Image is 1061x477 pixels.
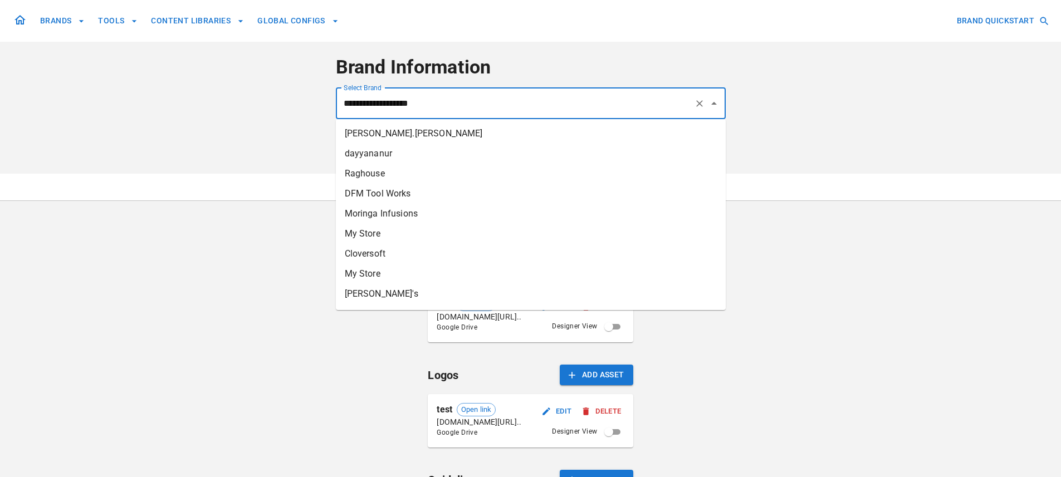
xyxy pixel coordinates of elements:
li: [PERSON_NAME]'s [336,284,726,304]
p: [DOMAIN_NAME][URL].. [437,416,521,427]
button: Clear [692,96,707,111]
li: Heckin' Unicorn [336,304,726,324]
span: Designer View [552,321,597,332]
button: CONTENT LIBRARIES [146,11,248,31]
li: Cloversoft [336,244,726,264]
h4: Brand Information [336,56,726,79]
li: Moringa Infusions [336,204,726,224]
li: My Store [336,264,726,284]
button: BRANDS [36,11,89,31]
span: Open link [457,404,495,415]
li: DFM Tool Works [336,184,726,204]
span: Google Drive [437,427,521,439]
button: TOOLS [94,11,142,31]
span: Designer View [552,426,597,437]
button: Delete [579,403,624,420]
button: BRAND QUICKSTART [952,11,1052,31]
button: Close [706,96,722,111]
button: GLOBAL CONFIGS [253,11,343,31]
p: test [437,403,452,416]
span: Google Drive [437,322,521,333]
li: dayyananur [336,144,726,164]
label: Select Brand [344,83,382,92]
h6: Logos [428,366,458,384]
div: Open link [457,403,496,416]
li: Raghouse [336,164,726,184]
button: Add Asset [560,365,633,385]
li: My Store [336,224,726,244]
p: [DOMAIN_NAME][URL].. [437,311,521,322]
button: Edit [539,403,575,420]
li: [PERSON_NAME].[PERSON_NAME] [336,124,726,144]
